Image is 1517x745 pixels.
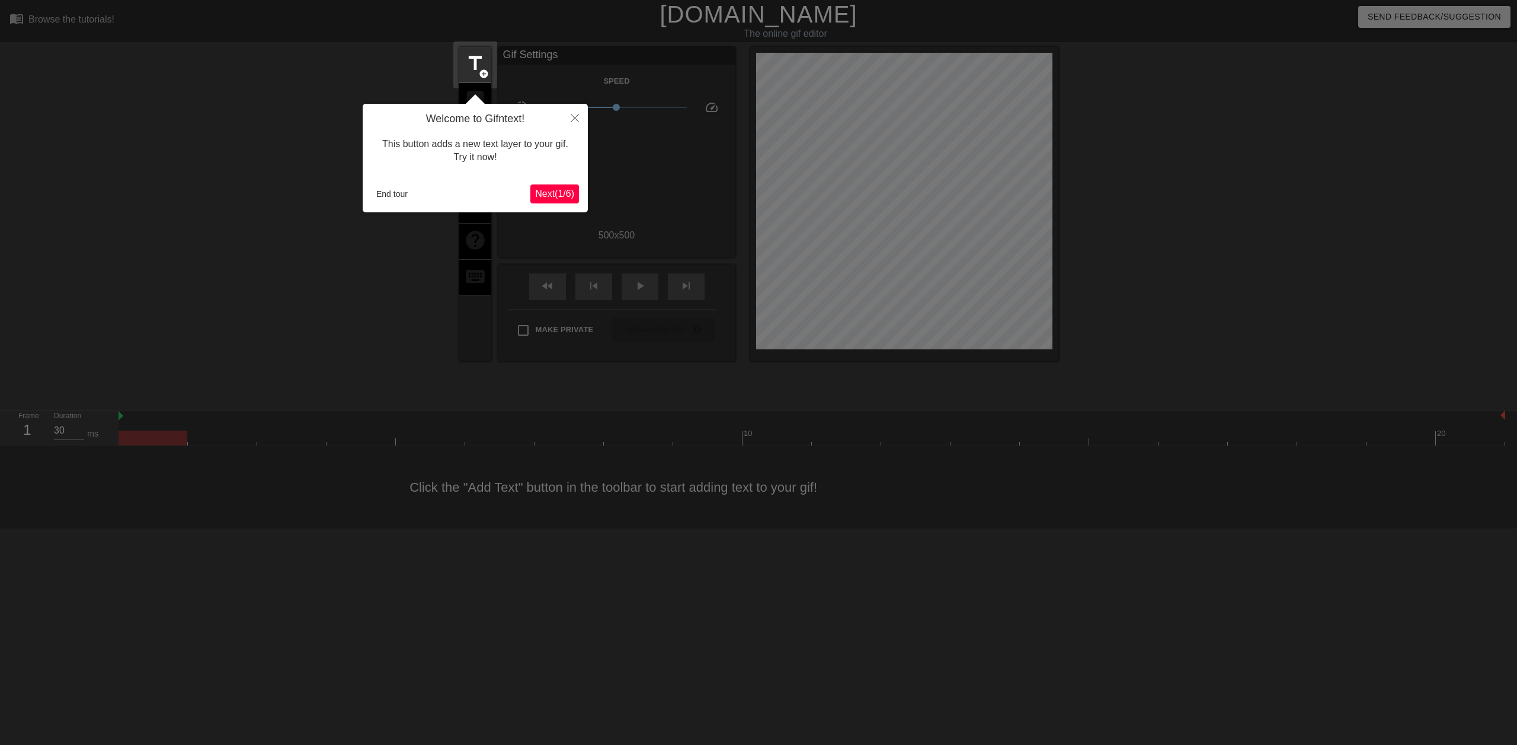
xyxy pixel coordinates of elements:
span: Next ( 1 / 6 ) [535,189,574,199]
button: Next [530,184,579,203]
button: End tour [372,185,412,203]
h4: Welcome to Gifntext! [372,113,579,126]
button: Close [562,104,588,131]
div: This button adds a new text layer to your gif. Try it now! [372,126,579,176]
